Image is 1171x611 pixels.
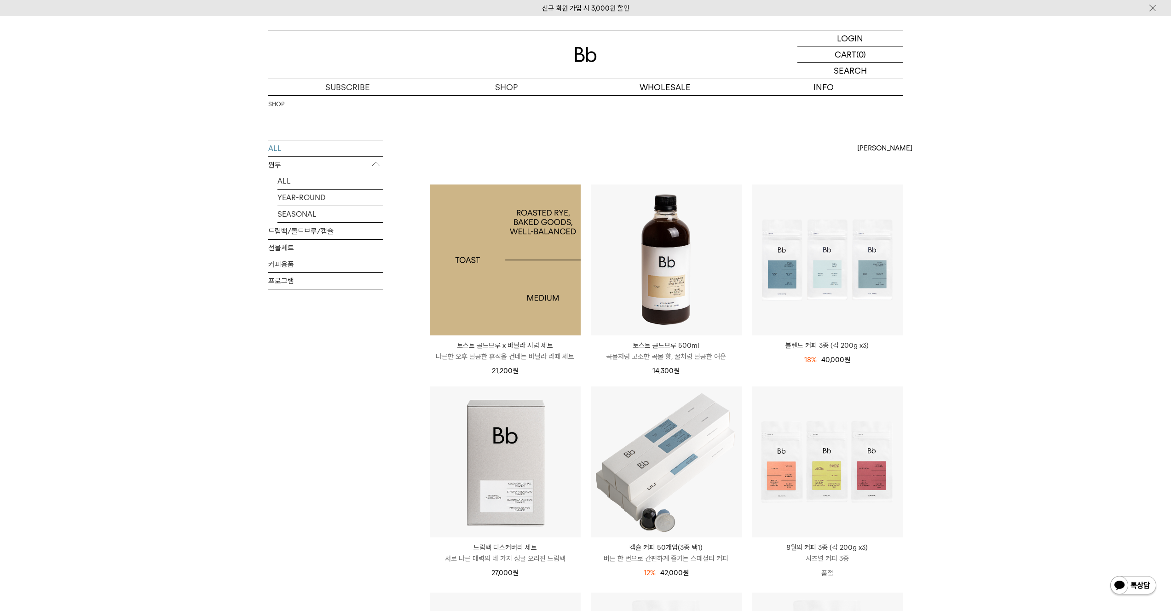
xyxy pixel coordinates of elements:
[591,184,742,335] img: 토스트 콜드브루 500ml
[834,63,867,79] p: SEARCH
[837,30,863,46] p: LOGIN
[591,542,742,564] a: 캡슐 커피 50개입(3종 택1) 버튼 한 번으로 간편하게 즐기는 스페셜티 커피
[644,567,656,578] div: 12%
[430,340,581,362] a: 토스트 콜드브루 x 바닐라 시럽 세트 나른한 오후 달콤한 휴식을 건네는 바닐라 라떼 세트
[591,386,742,537] img: 캡슐 커피 50개입(3종 택1)
[744,79,903,95] p: INFO
[660,569,689,577] span: 42,000
[268,223,383,239] a: 드립백/콜드브루/캡슐
[1109,575,1157,597] img: 카카오톡 채널 1:1 채팅 버튼
[752,386,903,537] img: 8월의 커피 3종 (각 200g x3)
[752,184,903,335] img: 블렌드 커피 3종 (각 200g x3)
[856,46,866,62] p: (0)
[430,542,581,564] a: 드립백 디스커버리 세트 서로 다른 매력의 네 가지 싱글 오리진 드립백
[752,553,903,564] p: 시즈널 커피 3종
[491,569,519,577] span: 27,000
[652,367,680,375] span: 14,300
[427,79,586,95] a: SHOP
[844,356,850,364] span: 원
[268,240,383,256] a: 선물세트
[513,569,519,577] span: 원
[797,30,903,46] a: LOGIN
[430,553,581,564] p: 서로 다른 매력의 네 가지 싱글 오리진 드립백
[591,340,742,362] a: 토스트 콜드브루 500ml 곡물처럼 고소한 곡물 향, 꿀처럼 달콤한 여운
[835,46,856,62] p: CART
[591,340,742,351] p: 토스트 콜드브루 500ml
[804,354,817,365] div: 18%
[513,367,519,375] span: 원
[575,47,597,62] img: 로고
[821,356,850,364] span: 40,000
[268,256,383,272] a: 커피용품
[430,386,581,537] img: 드립백 디스커버리 세트
[683,569,689,577] span: 원
[268,100,284,109] a: SHOP
[591,542,742,553] p: 캡슐 커피 50개입(3종 택1)
[268,157,383,173] p: 원두
[586,79,744,95] p: WHOLESALE
[430,184,581,335] a: 토스트 콜드브루 x 바닐라 시럽 세트
[797,46,903,63] a: CART (0)
[591,351,742,362] p: 곡물처럼 고소한 곡물 향, 꿀처럼 달콤한 여운
[752,564,903,582] p: 품절
[430,340,581,351] p: 토스트 콜드브루 x 바닐라 시럽 세트
[277,173,383,189] a: ALL
[277,206,383,222] a: SEASONAL
[427,96,586,111] a: 원두
[752,542,903,564] a: 8월의 커피 3종 (각 200g x3) 시즈널 커피 3종
[430,351,581,362] p: 나른한 오후 달콤한 휴식을 건네는 바닐라 라떼 세트
[857,143,912,154] span: [PERSON_NAME]
[430,542,581,553] p: 드립백 디스커버리 세트
[752,542,903,553] p: 8월의 커피 3종 (각 200g x3)
[674,367,680,375] span: 원
[268,79,427,95] a: SUBSCRIBE
[752,340,903,351] a: 블렌드 커피 3종 (각 200g x3)
[591,553,742,564] p: 버튼 한 번으로 간편하게 즐기는 스페셜티 커피
[268,273,383,289] a: 프로그램
[542,4,629,12] a: 신규 회원 가입 시 3,000원 할인
[430,184,581,335] img: 1000001202_add2_013.jpg
[277,190,383,206] a: YEAR-ROUND
[268,140,383,156] a: ALL
[492,367,519,375] span: 21,200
